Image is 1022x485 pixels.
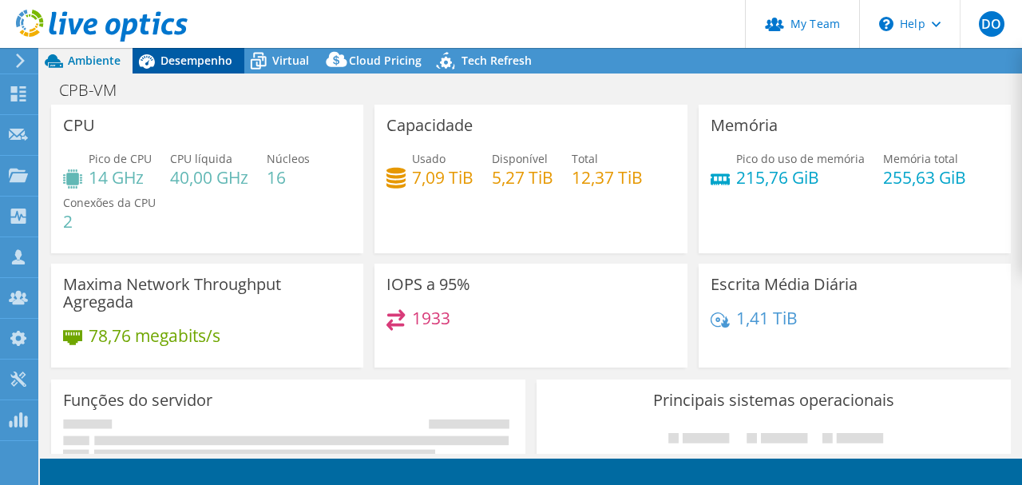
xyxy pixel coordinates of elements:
[170,169,248,186] h4: 40,00 GHz
[63,213,156,230] h4: 2
[89,151,152,166] span: Pico de CPU
[63,392,212,409] h3: Funções do servidor
[979,11,1004,37] span: DO
[386,117,473,134] h3: Capacidade
[883,151,958,166] span: Memória total
[461,53,532,68] span: Tech Refresh
[736,169,865,186] h4: 215,76 GiB
[386,276,470,293] h3: IOPS a 95%
[349,53,422,68] span: Cloud Pricing
[711,117,778,134] h3: Memória
[883,169,966,186] h4: 255,63 GiB
[736,151,865,166] span: Pico do uso de memória
[572,169,643,186] h4: 12,37 TiB
[412,309,450,327] h4: 1933
[89,327,220,344] h4: 78,76 megabits/s
[736,309,798,327] h4: 1,41 TiB
[89,169,152,186] h4: 14 GHz
[267,151,310,166] span: Núcleos
[63,276,351,311] h3: Maxima Network Throughput Agregada
[879,17,893,31] svg: \n
[170,151,232,166] span: CPU líquida
[63,117,95,134] h3: CPU
[52,81,141,99] h1: CPB-VM
[68,53,121,68] span: Ambiente
[272,53,309,68] span: Virtual
[63,195,156,210] span: Conexões da CPU
[267,169,310,186] h4: 16
[412,151,446,166] span: Usado
[549,392,999,409] h3: Principais sistemas operacionais
[492,151,548,166] span: Disponível
[572,151,598,166] span: Total
[492,169,553,186] h4: 5,27 TiB
[412,169,473,186] h4: 7,09 TiB
[160,53,232,68] span: Desempenho
[711,276,858,293] h3: Escrita Média Diária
